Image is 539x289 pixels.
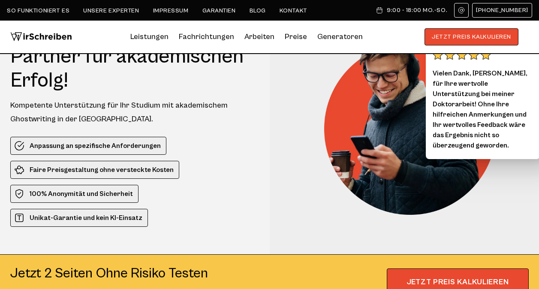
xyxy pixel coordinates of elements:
a: Garantien [202,7,236,14]
button: JETZT PREIS KALKULIEREN [425,28,518,45]
span: 9:00 - 18:00 Mo.-So. [387,7,447,14]
h1: Ghostwriter Schweiz – Ihr Partner für akademischen Erfolg! [10,21,254,93]
img: Faire Preisgestaltung ohne versteckte Kosten [14,165,24,175]
img: stars [433,50,491,60]
a: Fachrichtungen [179,30,234,44]
a: Arbeiten [244,30,274,44]
img: Anpassung an spezifische Anforderungen [14,141,24,151]
a: Preise [285,32,307,41]
img: Email [458,7,465,14]
li: Faire Preisgestaltung ohne versteckte Kosten [10,161,179,179]
a: Generatoren [317,30,363,44]
img: Schedule [376,7,383,14]
a: Kontakt [280,7,307,14]
div: Jetzt 2 seiten ohne risiko testen [10,265,208,282]
li: Anpassung an spezifische Anforderungen [10,137,166,155]
a: So funktioniert es [7,7,69,14]
a: Unsere Experten [83,7,139,14]
div: Kompetente Unterstützung für Ihr Studium mit akademischem Ghostwriting in der [GEOGRAPHIC_DATA]. [10,99,254,126]
a: Impressum [153,7,189,14]
span: [PHONE_NUMBER] [476,7,528,14]
a: Leistungen [130,30,169,44]
img: logo wirschreiben [10,28,72,45]
li: Unikat-Garantie und kein KI-Einsatz [10,209,148,227]
li: 100% Anonymität und Sicherheit [10,185,139,203]
a: Blog [250,7,266,14]
img: 100% Anonymität und Sicherheit [14,189,24,199]
a: [PHONE_NUMBER] [472,3,532,18]
img: Unikat-Garantie und kein KI-Einsatz [14,213,24,223]
img: Ghostwriter Schweiz – Ihr Partner für akademischen Erfolg! [324,21,509,215]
